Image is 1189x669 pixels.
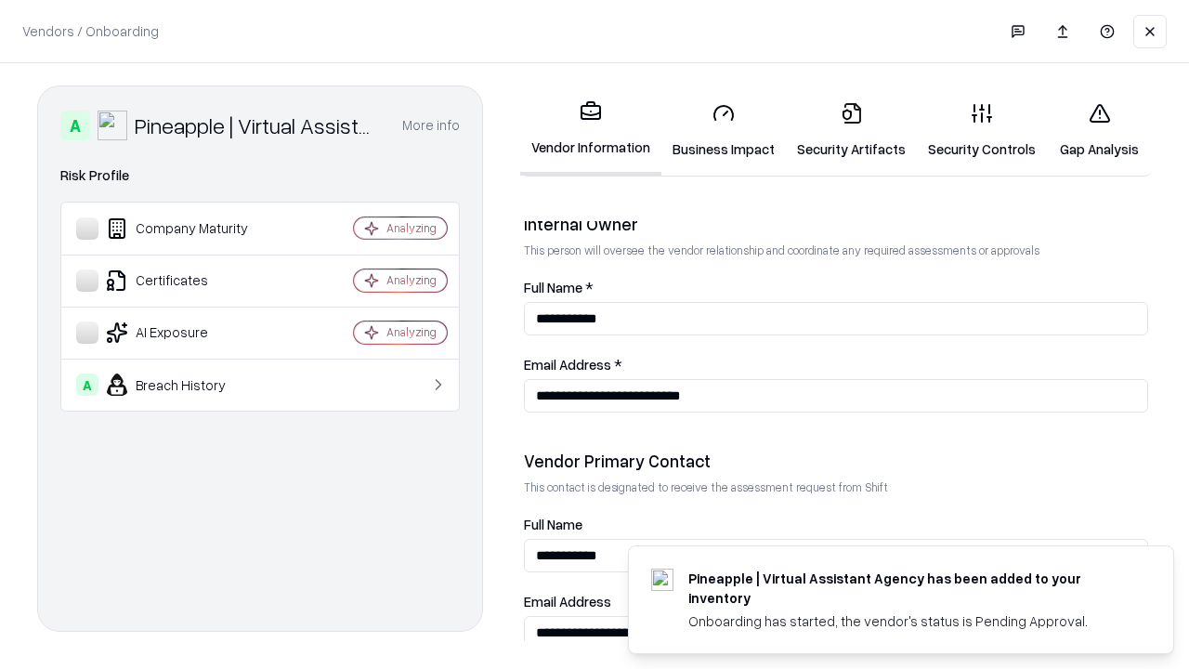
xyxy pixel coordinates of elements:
img: Pineapple | Virtual Assistant Agency [98,111,127,140]
label: Full Name * [524,281,1148,295]
div: Certificates [76,269,298,292]
button: More info [402,109,460,142]
label: Email Address [524,595,1148,609]
div: Internal Owner [524,213,1148,235]
div: A [76,374,98,396]
div: Pineapple | Virtual Assistant Agency has been added to your inventory [688,569,1129,608]
a: Security Controls [917,87,1047,174]
label: Full Name [524,518,1148,531]
div: Pineapple | Virtual Assistant Agency [135,111,380,140]
div: Company Maturity [76,217,298,240]
p: This person will oversee the vendor relationship and coordinate any required assessments or appro... [524,243,1148,258]
div: Risk Profile [60,164,460,187]
a: Security Artifacts [786,87,917,174]
div: A [60,111,90,140]
img: trypineapple.com [651,569,673,591]
p: Vendors / Onboarding [22,21,159,41]
div: Analyzing [386,324,437,340]
a: Gap Analysis [1047,87,1152,174]
div: Analyzing [386,272,437,288]
p: This contact is designated to receive the assessment request from Shift [524,479,1148,495]
a: Vendor Information [520,85,661,176]
div: AI Exposure [76,321,298,344]
div: Vendor Primary Contact [524,450,1148,472]
div: Analyzing [386,220,437,236]
a: Business Impact [661,87,786,174]
div: Onboarding has started, the vendor's status is Pending Approval. [688,611,1129,631]
label: Email Address * [524,358,1148,372]
div: Breach History [76,374,298,396]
